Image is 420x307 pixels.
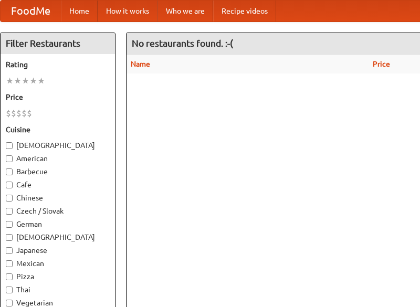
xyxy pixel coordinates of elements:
a: Name [131,60,150,68]
li: ★ [6,75,14,87]
label: Mexican [6,258,110,269]
input: Czech / Slovak [6,208,13,215]
h5: Rating [6,59,110,70]
input: Mexican [6,260,13,267]
a: Home [61,1,98,22]
label: Barbecue [6,166,110,177]
li: $ [27,108,32,119]
input: [DEMOGRAPHIC_DATA] [6,142,13,149]
li: ★ [29,75,37,87]
li: $ [11,108,16,119]
label: American [6,153,110,164]
ng-pluralize: No restaurants found. :-( [132,38,233,48]
input: Japanese [6,247,13,254]
li: ★ [14,75,22,87]
a: Who we are [157,1,213,22]
h5: Price [6,92,110,102]
li: ★ [22,75,29,87]
a: Price [373,60,390,68]
input: German [6,221,13,228]
a: How it works [98,1,157,22]
input: Chinese [6,195,13,202]
label: Thai [6,284,110,295]
input: Thai [6,287,13,293]
h5: Cuisine [6,124,110,135]
input: Cafe [6,182,13,188]
li: ★ [37,75,45,87]
li: $ [22,108,27,119]
h4: Filter Restaurants [1,33,115,54]
label: Pizza [6,271,110,282]
label: German [6,219,110,229]
label: Chinese [6,193,110,203]
li: $ [16,108,22,119]
label: Czech / Slovak [6,206,110,216]
label: [DEMOGRAPHIC_DATA] [6,232,110,242]
label: [DEMOGRAPHIC_DATA] [6,140,110,151]
input: Barbecue [6,168,13,175]
li: $ [6,108,11,119]
label: Japanese [6,245,110,256]
input: Vegetarian [6,300,13,306]
input: Pizza [6,273,13,280]
input: [DEMOGRAPHIC_DATA] [6,234,13,241]
a: FoodMe [1,1,61,22]
a: Recipe videos [213,1,276,22]
input: American [6,155,13,162]
label: Cafe [6,179,110,190]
